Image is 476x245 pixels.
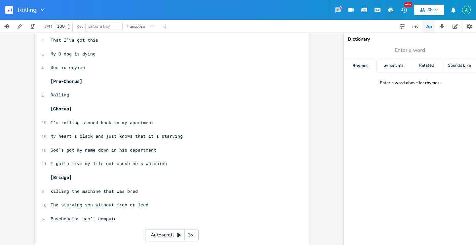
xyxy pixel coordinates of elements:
span: My heart's black and just knows that it's starving [51,133,183,139]
span: Rolling [51,92,69,98]
div: Key [77,24,83,28]
div: BPM [44,25,52,28]
div: Synonyms [377,59,410,72]
span: [Bridge] [51,174,72,180]
button: Share [414,5,444,15]
span: Psychopaths can't compute [51,216,117,222]
div: Dictionary [348,37,472,42]
span: Enter a key [88,23,110,29]
span: That I've got this [51,37,98,43]
span: My O dog is dying [51,51,96,57]
span: I'm rolling stoned back to my apartment [51,120,154,125]
img: Alex [462,6,471,14]
button: New [397,4,411,16]
span: Son is crying [51,64,85,70]
span: Killing the machine that was bred [51,188,138,194]
div: New [404,2,413,7]
span: God's got my name down in his department [51,147,156,153]
div: 3x [185,229,197,241]
span: [Chorus] [51,106,72,112]
div: Autoscroll [145,229,199,241]
div: Rhymes [344,59,377,72]
div: Enter a word above for rhymes. [380,80,440,86]
div: Sounds Like [443,59,476,72]
span: Enter a word [395,47,425,54]
span: Rolling [18,7,37,13]
div: Share [427,7,439,13]
div: Transpose [127,24,145,28]
span: The starving son without iron or lead [51,202,148,208]
span: I gotta live my life out cause he's watching [51,160,167,166]
span: [Pre-Chorus] [51,78,82,84]
div: Related [410,59,443,72]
